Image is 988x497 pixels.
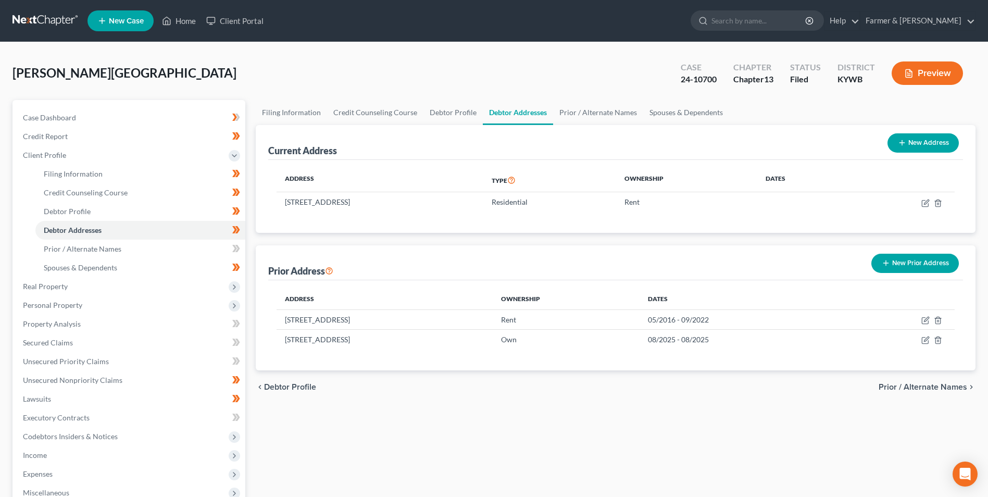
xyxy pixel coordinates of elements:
[871,254,959,273] button: New Prior Address
[23,488,69,497] span: Miscellaneous
[15,390,245,408] a: Lawsuits
[35,202,245,221] a: Debtor Profile
[35,183,245,202] a: Credit Counseling Course
[15,108,245,127] a: Case Dashboard
[35,221,245,240] a: Debtor Addresses
[711,11,807,30] input: Search by name...
[23,282,68,291] span: Real Property
[616,192,757,212] td: Rent
[953,462,978,487] div: Open Intercom Messenger
[44,226,102,234] span: Debtor Addresses
[553,100,643,125] a: Prior / Alternate Names
[640,289,844,309] th: Dates
[879,383,976,391] button: Prior / Alternate Names chevron_right
[23,151,66,159] span: Client Profile
[423,100,483,125] a: Debtor Profile
[790,73,821,85] div: Filed
[23,469,53,478] span: Expenses
[483,168,616,192] th: Type
[616,168,757,192] th: Ownership
[23,451,47,459] span: Income
[640,309,844,329] td: 05/2016 - 09/2022
[764,74,773,84] span: 13
[892,61,963,85] button: Preview
[15,352,245,371] a: Unsecured Priority Claims
[277,168,483,192] th: Address
[277,309,493,329] td: [STREET_ADDRESS]
[35,165,245,183] a: Filing Information
[35,240,245,258] a: Prior / Alternate Names
[887,133,959,153] button: New Address
[23,338,73,347] span: Secured Claims
[643,100,729,125] a: Spouses & Dependents
[23,394,51,403] span: Lawsuits
[483,192,616,212] td: Residential
[35,258,245,277] a: Spouses & Dependents
[23,301,82,309] span: Personal Property
[23,319,81,328] span: Property Analysis
[23,376,122,384] span: Unsecured Nonpriority Claims
[12,65,236,80] span: [PERSON_NAME][GEOGRAPHIC_DATA]
[15,371,245,390] a: Unsecured Nonpriority Claims
[44,169,103,178] span: Filing Information
[681,73,717,85] div: 24-10700
[157,11,201,30] a: Home
[23,132,68,141] span: Credit Report
[837,73,875,85] div: KYWB
[44,263,117,272] span: Spouses & Dependents
[493,309,640,329] td: Rent
[733,61,773,73] div: Chapter
[681,61,717,73] div: Case
[256,383,316,391] button: chevron_left Debtor Profile
[733,73,773,85] div: Chapter
[15,127,245,146] a: Credit Report
[493,330,640,350] td: Own
[23,113,76,122] span: Case Dashboard
[44,188,128,197] span: Credit Counseling Course
[44,244,121,253] span: Prior / Alternate Names
[23,413,90,422] span: Executory Contracts
[277,330,493,350] td: [STREET_ADDRESS]
[268,265,333,277] div: Prior Address
[256,383,264,391] i: chevron_left
[277,289,493,309] th: Address
[327,100,423,125] a: Credit Counseling Course
[256,100,327,125] a: Filing Information
[23,432,118,441] span: Codebtors Insiders & Notices
[264,383,316,391] span: Debtor Profile
[640,330,844,350] td: 08/2025 - 08/2025
[15,408,245,427] a: Executory Contracts
[824,11,859,30] a: Help
[277,192,483,212] td: [STREET_ADDRESS]
[109,17,144,25] span: New Case
[483,100,553,125] a: Debtor Addresses
[44,207,91,216] span: Debtor Profile
[15,315,245,333] a: Property Analysis
[201,11,269,30] a: Client Portal
[23,357,109,366] span: Unsecured Priority Claims
[790,61,821,73] div: Status
[967,383,976,391] i: chevron_right
[15,333,245,352] a: Secured Claims
[860,11,975,30] a: Farmer & [PERSON_NAME]
[268,144,337,157] div: Current Address
[837,61,875,73] div: District
[757,168,849,192] th: Dates
[493,289,640,309] th: Ownership
[879,383,967,391] span: Prior / Alternate Names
